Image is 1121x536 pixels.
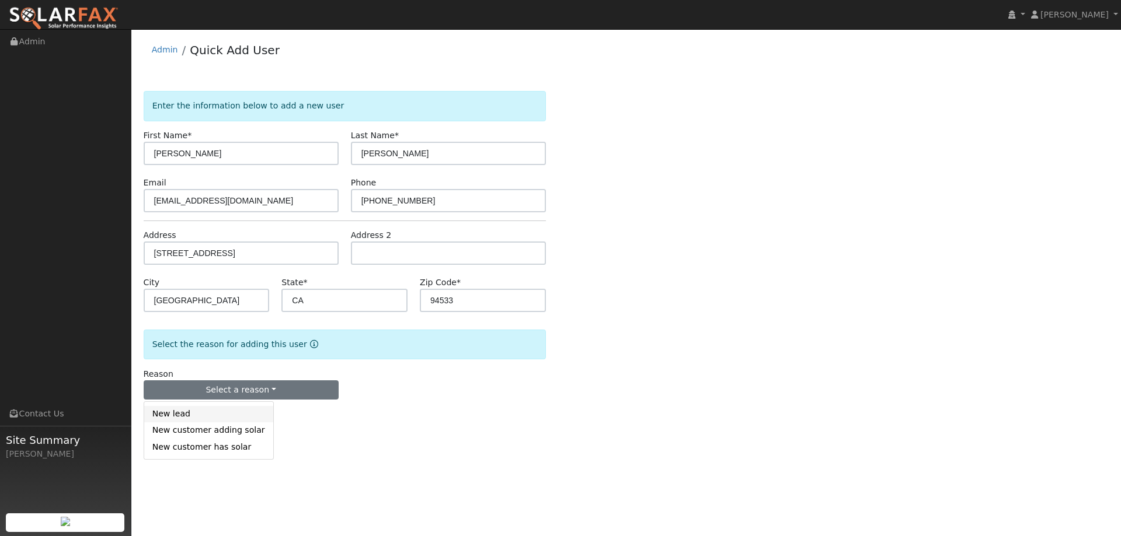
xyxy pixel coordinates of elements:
[144,406,273,422] a: New lead
[6,448,125,460] div: [PERSON_NAME]
[457,278,461,287] span: Required
[420,276,461,289] label: Zip Code
[9,6,119,31] img: SolarFax
[144,330,546,359] div: Select the reason for adding this user
[144,380,339,400] button: Select a reason
[1040,10,1109,19] span: [PERSON_NAME]
[144,368,173,380] label: Reason
[144,439,273,455] a: New customer has solar
[304,278,308,287] span: Required
[61,517,70,526] img: retrieve
[144,229,176,241] label: Address
[144,91,546,121] div: Enter the information below to add a new user
[144,276,160,289] label: City
[144,177,166,189] label: Email
[307,339,318,349] a: Reason for new user
[395,131,399,140] span: Required
[144,129,192,142] label: First Name
[144,422,273,439] a: New customer adding solar
[281,276,307,289] label: State
[6,432,125,448] span: Site Summary
[351,177,377,189] label: Phone
[187,131,192,140] span: Required
[351,129,399,142] label: Last Name
[351,229,392,241] label: Address 2
[190,43,280,57] a: Quick Add User
[152,45,178,54] a: Admin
